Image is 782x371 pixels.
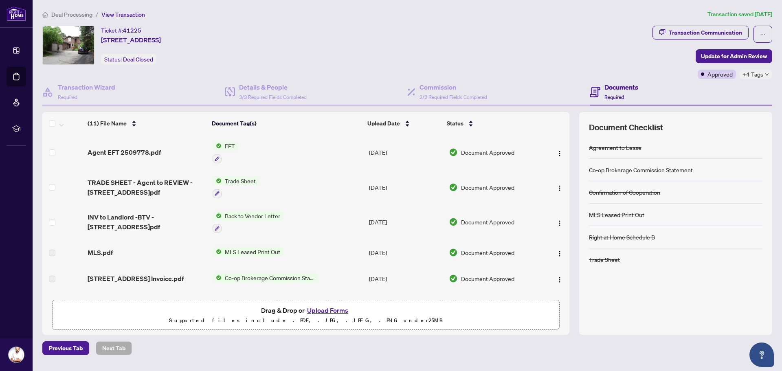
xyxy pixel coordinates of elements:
img: Document Status [449,217,458,226]
img: Logo [556,277,563,283]
button: Status IconMLS Leased Print Out [213,247,283,256]
button: Status IconCo-op Brokerage Commission Statement [213,273,318,282]
th: Upload Date [364,112,444,135]
span: Co-op Brokerage Commission Statement [222,273,318,282]
span: +4 Tags [742,70,763,79]
div: Status: [101,54,156,65]
span: Document Approved [461,217,514,226]
div: Trade Sheet [589,255,620,264]
th: Document Tag(s) [209,112,364,135]
button: Open asap [749,342,774,367]
td: [DATE] [366,135,445,170]
td: [DATE] [366,239,445,266]
span: View Transaction [101,11,145,18]
img: Logo [556,150,563,157]
span: Upload Date [367,119,400,128]
img: Logo [556,185,563,191]
button: Status IconBack to Vendor Letter [213,211,283,233]
span: TRADE SHEET - Agent to REVIEW - [STREET_ADDRESS]pdf [88,178,206,197]
span: MLS.pdf [88,248,113,257]
span: ellipsis [760,31,766,37]
span: 3/3 Required Fields Completed [239,94,307,100]
img: Status Icon [213,141,222,150]
img: Logo [556,220,563,226]
h4: Details & People [239,82,307,92]
div: MLS Leased Print Out [589,210,644,219]
span: [STREET_ADDRESS] [101,35,161,45]
button: Logo [553,146,566,159]
img: IMG-N12217794_1.jpg [43,26,94,64]
span: Deal Closed [123,56,153,63]
img: logo [7,6,26,21]
img: Profile Icon [9,347,24,362]
div: Co-op Brokerage Commission Statement [589,165,693,174]
div: Agreement to Lease [589,143,641,152]
img: Document Status [449,274,458,283]
h4: Transaction Wizard [58,82,115,92]
span: Approved [707,70,733,79]
button: Next Tab [96,341,132,355]
span: home [42,12,48,18]
span: Document Approved [461,183,514,192]
div: Transaction Communication [669,26,742,39]
button: Transaction Communication [652,26,749,40]
img: Logo [556,250,563,257]
span: Required [58,94,77,100]
span: Update for Admin Review [701,50,767,63]
td: [DATE] [366,266,445,292]
li: / [96,10,98,19]
span: Previous Tab [49,342,83,355]
button: Logo [553,181,566,194]
img: Document Status [449,248,458,257]
span: EFT [222,141,238,150]
span: Document Checklist [589,122,663,133]
span: down [765,72,769,77]
span: Back to Vendor Letter [222,211,283,220]
span: Agent EFT 2509778.pdf [88,147,161,157]
span: Document Approved [461,248,514,257]
span: Trade Sheet [222,176,259,185]
td: [DATE] [366,292,445,327]
img: Status Icon [213,176,222,185]
button: Status IconTrade Sheet [213,176,259,198]
div: Right at Home Schedule B [589,233,655,241]
span: Deal Processing [51,11,92,18]
span: Status [447,119,463,128]
div: Confirmation of Cooperation [589,188,660,197]
img: Status Icon [213,211,222,220]
button: Previous Tab [42,341,89,355]
span: Document Approved [461,148,514,157]
span: INV to Landlord -BTV - [STREET_ADDRESS]pdf [88,212,206,232]
th: (11) File Name [84,112,209,135]
button: Logo [553,215,566,228]
img: Status Icon [213,247,222,256]
span: [STREET_ADDRESS] Invoice.pdf [88,274,184,283]
td: [DATE] [366,205,445,240]
td: [DATE] [366,170,445,205]
span: Document Approved [461,274,514,283]
span: 2/2 Required Fields Completed [420,94,487,100]
span: MLS Leased Print Out [222,247,283,256]
p: Supported files include .PDF, .JPG, .JPEG, .PNG under 25 MB [57,316,554,325]
img: Status Icon [213,273,222,282]
button: Upload Forms [305,305,351,316]
th: Status [444,112,540,135]
div: Ticket #: [101,26,141,35]
span: Drag & Drop or [261,305,351,316]
button: Update for Admin Review [696,49,772,63]
span: Required [604,94,624,100]
img: Document Status [449,183,458,192]
span: (11) File Name [88,119,127,128]
article: Transaction saved [DATE] [707,10,772,19]
span: Drag & Drop orUpload FormsSupported files include .PDF, .JPG, .JPEG, .PNG under25MB [53,300,559,330]
h4: Commission [420,82,487,92]
button: Logo [553,246,566,259]
img: Document Status [449,148,458,157]
button: Logo [553,272,566,285]
button: Status IconEFT [213,141,238,163]
h4: Documents [604,82,638,92]
span: 41225 [123,27,141,34]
